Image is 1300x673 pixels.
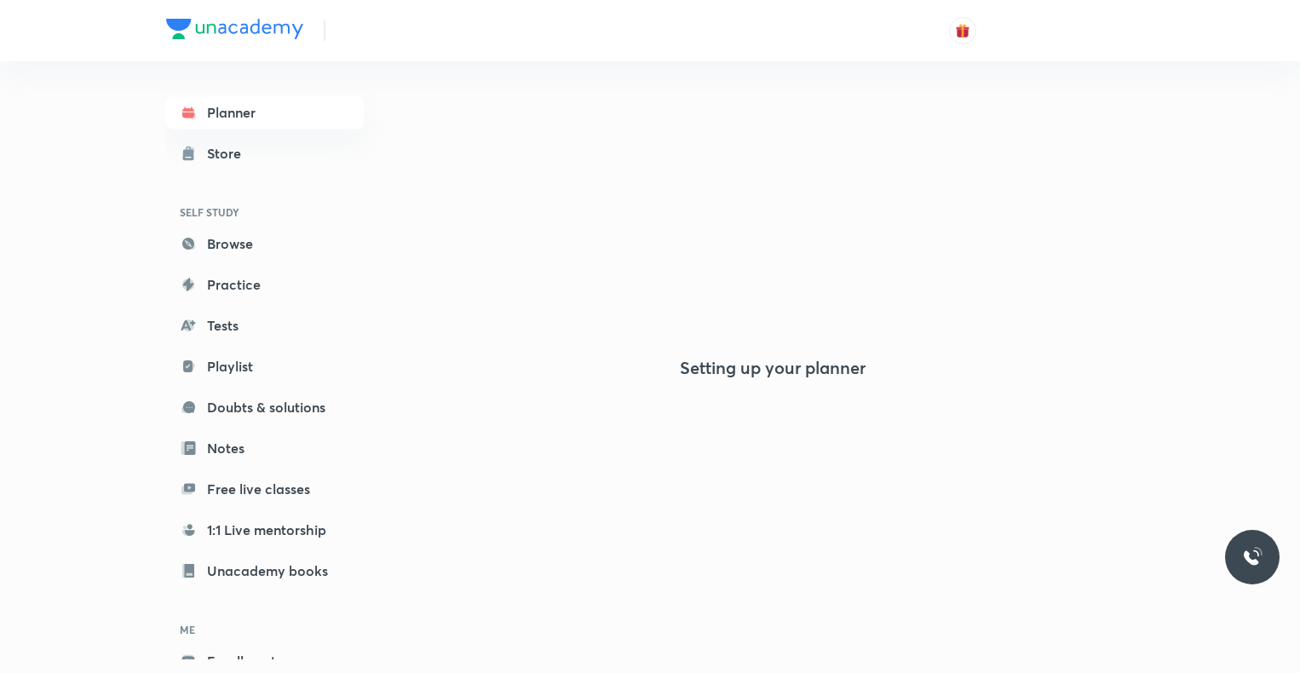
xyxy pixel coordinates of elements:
a: Unacademy books [166,554,364,588]
h6: ME [166,615,364,644]
img: avatar [955,23,970,38]
img: Company Logo [166,19,303,39]
a: 1:1 Live mentorship [166,513,364,547]
button: avatar [949,17,976,44]
a: Playlist [166,349,364,383]
a: Free live classes [166,472,364,506]
a: Doubts & solutions [166,390,364,424]
a: Practice [166,267,364,302]
a: Browse [166,227,364,261]
a: Company Logo [166,19,303,43]
a: Notes [166,431,364,465]
div: Store [207,143,251,164]
a: Tests [166,308,364,342]
h6: SELF STUDY [166,198,364,227]
h4: Setting up your planner [680,358,866,378]
a: Store [166,136,364,170]
img: ttu [1242,547,1263,567]
a: Planner [166,95,364,129]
